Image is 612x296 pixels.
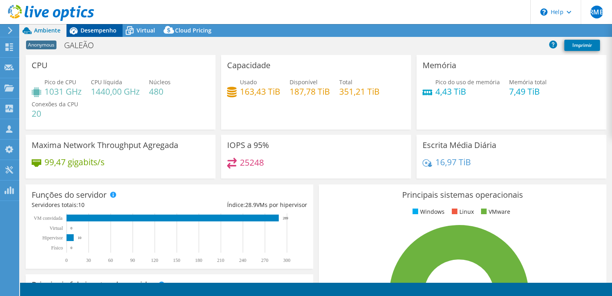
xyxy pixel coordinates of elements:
h4: 187,78 TiB [290,87,330,96]
span: RMB [590,6,603,18]
text: 289 [283,216,288,220]
h4: 4,43 TiB [435,87,500,96]
text: 30 [86,257,91,263]
text: 150 [173,257,180,263]
span: Cloud Pricing [175,26,211,34]
div: Servidores totais: [32,201,169,209]
text: 90 [130,257,135,263]
h4: 16,97 TiB [435,158,471,166]
text: 180 [195,257,202,263]
div: Índice: VMs por hipervisor [169,201,307,209]
h3: Principais sistemas operacionais [325,191,600,199]
text: 0 [65,257,68,263]
a: Imprimir [564,40,600,51]
text: Hipervisor [42,235,63,241]
span: Desempenho [81,26,117,34]
h3: Memória [423,61,456,70]
text: 10 [78,236,82,240]
h4: 20 [32,109,78,118]
span: Anonymous [26,41,56,49]
span: 28.9 [245,201,256,209]
h4: 25248 [240,158,264,167]
li: Windows [411,207,445,216]
text: 210 [217,257,224,263]
h3: Capacidade [227,61,270,70]
h4: 351,21 TiB [339,87,380,96]
span: Ambiente [34,26,60,34]
h3: Maxima Network Throughput Agregada [32,141,178,150]
li: Linux [450,207,474,216]
text: 60 [108,257,113,263]
span: Disponível [290,78,318,86]
span: Núcleos [149,78,171,86]
span: Pico do uso de memória [435,78,500,86]
h4: 1031 GHz [44,87,82,96]
h4: 7,49 TiB [509,87,547,96]
h1: GALEÃO [60,41,106,50]
span: Usado [240,78,257,86]
svg: \n [540,8,548,16]
h3: Escrita Média Diária [423,141,496,150]
span: 10 [78,201,85,209]
text: 120 [151,257,158,263]
h3: CPU [32,61,48,70]
text: 300 [283,257,290,263]
h4: 163,43 TiB [240,87,280,96]
h3: Principais fabricantes de servidor [32,280,155,289]
text: 270 [261,257,268,263]
text: Virtual [50,225,63,231]
li: VMware [479,207,510,216]
tspan: Físico [51,245,63,251]
h4: 99,47 gigabits/s [44,158,105,166]
text: 0 [70,246,72,250]
text: 0 [70,226,72,230]
span: CPU líquida [91,78,122,86]
span: Virtual [137,26,155,34]
h4: 480 [149,87,171,96]
span: Pico de CPU [44,78,76,86]
text: VM convidada [34,215,62,221]
text: 240 [239,257,246,263]
h3: Funções do servidor [32,191,107,199]
span: Total [339,78,352,86]
h4: 1440,00 GHz [91,87,140,96]
span: Conexões da CPU [32,100,78,108]
span: Memória total [509,78,547,86]
h3: IOPS a 95% [227,141,269,150]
